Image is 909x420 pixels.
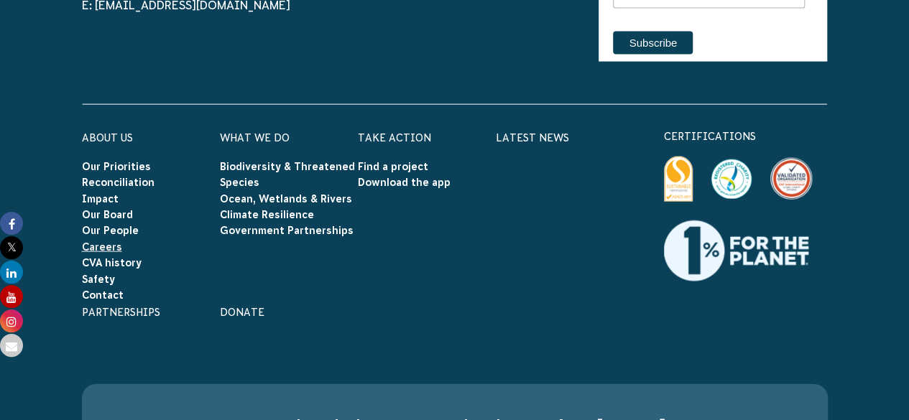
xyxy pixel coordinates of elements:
[220,307,264,318] a: Donate
[82,132,133,144] a: About Us
[358,132,431,144] a: Take Action
[82,209,133,220] a: Our Board
[664,128,828,145] p: certifications
[220,225,354,236] a: Government Partnerships
[82,161,151,172] a: Our Priorities
[496,132,569,144] a: Latest News
[82,241,122,253] a: Careers
[220,161,355,188] a: Biodiversity & Threatened Species
[82,289,124,301] a: Contact
[82,307,160,318] a: Partnerships
[82,177,154,188] a: Reconciliation
[613,32,693,55] input: Subscribe
[220,193,352,205] a: Ocean, Wetlands & Rivers
[82,274,115,285] a: Safety
[220,209,314,220] a: Climate Resilience
[82,193,119,205] a: Impact
[82,225,139,236] a: Our People
[358,161,428,172] a: Find a project
[82,257,142,269] a: CVA history
[358,177,451,188] a: Download the app
[220,132,290,144] a: What We Do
